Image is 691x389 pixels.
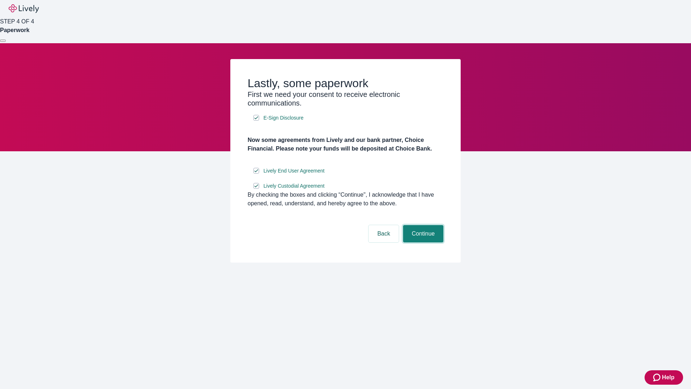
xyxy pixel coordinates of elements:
span: E-Sign Disclosure [263,114,303,122]
span: Lively Custodial Agreement [263,182,325,190]
h3: First we need your consent to receive electronic communications. [248,90,443,107]
h2: Lastly, some paperwork [248,76,443,90]
img: Lively [9,4,39,13]
a: e-sign disclosure document [262,166,326,175]
div: By checking the boxes and clicking “Continue", I acknowledge that I have opened, read, understand... [248,191,443,208]
button: Back [369,225,399,242]
span: Help [662,373,674,382]
h4: Now some agreements from Lively and our bank partner, Choice Financial. Please note your funds wi... [248,136,443,153]
a: e-sign disclosure document [262,113,305,122]
button: Continue [403,225,443,242]
svg: Zendesk support icon [653,373,662,382]
span: Lively End User Agreement [263,167,325,175]
button: Zendesk support iconHelp [645,370,683,385]
a: e-sign disclosure document [262,182,326,191]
